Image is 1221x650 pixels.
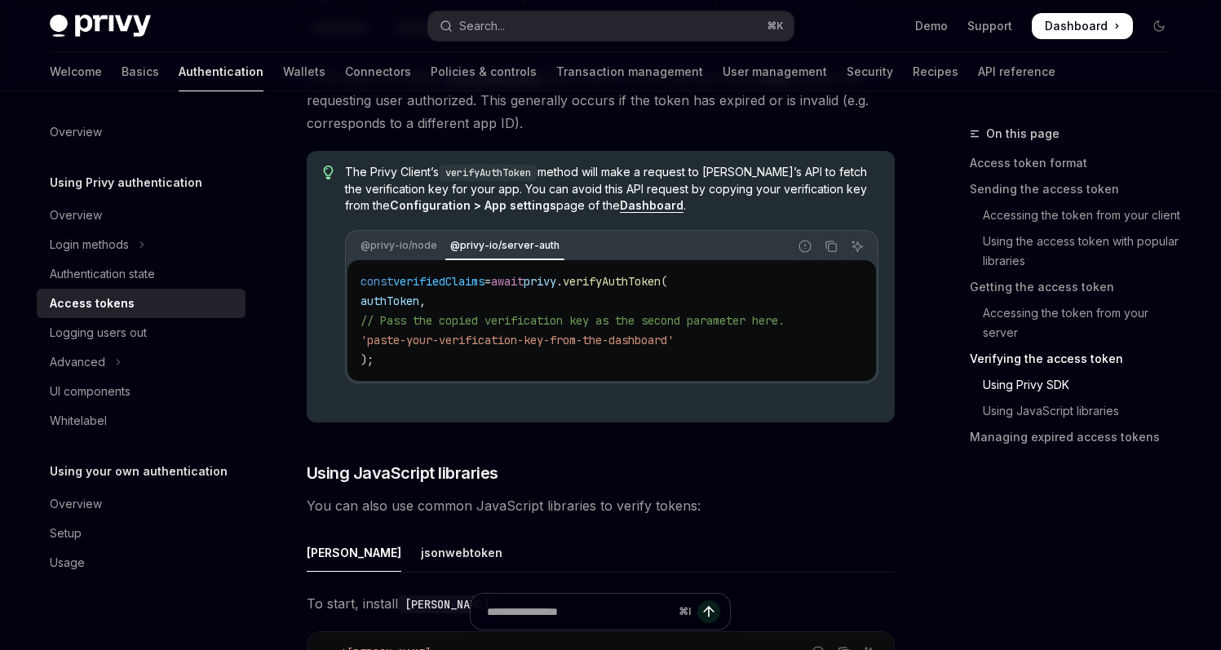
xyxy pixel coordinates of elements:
a: Getting the access token [970,274,1185,300]
div: Overview [50,122,102,142]
span: ( [661,274,667,289]
a: Using the access token with popular libraries [970,228,1185,274]
h5: Using your own authentication [50,462,228,481]
button: Open search [428,11,794,41]
span: const [361,274,393,289]
img: dark logo [50,15,151,38]
span: 'paste-your-verification-key-from-the-dashboard' [361,333,674,347]
strong: Dashboard [620,198,683,212]
a: Policies & controls [431,52,537,91]
button: Report incorrect code [794,236,816,257]
span: verifiedClaims [393,274,484,289]
a: Overview [37,201,246,230]
a: Sending the access token [970,176,1185,202]
a: Overview [37,489,246,519]
span: You can also use common JavaScript libraries to verify tokens: [307,494,895,517]
div: Overview [50,206,102,225]
div: Logging users out [50,323,147,343]
span: ); [361,352,374,367]
a: Accessing the token from your server [970,300,1185,346]
div: Access tokens [50,294,135,313]
div: Overview [50,494,102,514]
button: Copy the contents from the code block [821,236,842,257]
a: Accessing the token from your client [970,202,1185,228]
div: @privy-io/node [356,236,442,255]
span: On this page [986,124,1060,144]
div: Whitelabel [50,411,107,431]
div: Advanced [50,352,105,372]
a: User management [723,52,827,91]
code: verifyAuthToken [439,165,538,181]
button: Toggle Login methods section [37,230,246,259]
a: Overview [37,117,246,147]
h5: Using Privy authentication [50,173,202,192]
span: Dashboard [1045,18,1108,34]
a: Transaction management [556,52,703,91]
a: Whitelabel [37,406,246,436]
div: Search... [459,16,505,36]
a: Authentication state [37,259,246,289]
div: [PERSON_NAME] [307,533,401,572]
a: UI components [37,377,246,406]
span: await [491,274,524,289]
a: Access tokens [37,289,246,318]
input: Ask a question... [487,594,672,630]
div: Authentication state [50,264,155,284]
div: UI components [50,382,131,401]
div: @privy-io/server-auth [445,236,564,255]
a: Recipes [913,52,958,91]
a: Verifying the access token [970,346,1185,372]
strong: Configuration > App settings [390,198,556,212]
a: Welcome [50,52,102,91]
a: Using Privy SDK [970,372,1185,398]
a: Wallets [283,52,325,91]
a: Demo [915,18,948,34]
a: API reference [978,52,1055,91]
svg: Tip [323,166,334,180]
span: . [556,274,563,289]
span: authToken [361,294,419,308]
a: Setup [37,519,246,548]
span: = [484,274,491,289]
a: Connectors [345,52,411,91]
a: Managing expired access tokens [970,424,1185,450]
span: // Pass the copied verification key as the second parameter here. [361,313,785,328]
span: If the token is invalid, will throw an error and you should consider the requesting user authoriz... [307,66,895,135]
div: Setup [50,524,82,543]
a: Basics [122,52,159,91]
button: Send message [697,600,720,623]
a: Using JavaScript libraries [970,398,1185,424]
a: Support [967,18,1012,34]
span: ⌘ K [767,20,784,33]
a: Security [847,52,893,91]
button: Toggle dark mode [1146,13,1172,39]
a: Dashboard [1032,13,1133,39]
span: Using JavaScript libraries [307,462,498,484]
span: verifyAuthToken [563,274,661,289]
span: privy [524,274,556,289]
span: The Privy Client’s method will make a request to [PERSON_NAME]’s API to fetch the verification ke... [345,164,878,214]
div: Login methods [50,235,129,254]
a: Logging users out [37,318,246,347]
button: Ask AI [847,236,868,257]
span: , [419,294,426,308]
a: Dashboard [620,198,683,213]
a: Usage [37,548,246,577]
div: Usage [50,553,85,573]
a: Access token format [970,150,1185,176]
a: Authentication [179,52,263,91]
button: Toggle Advanced section [37,347,246,377]
div: jsonwebtoken [421,533,502,572]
